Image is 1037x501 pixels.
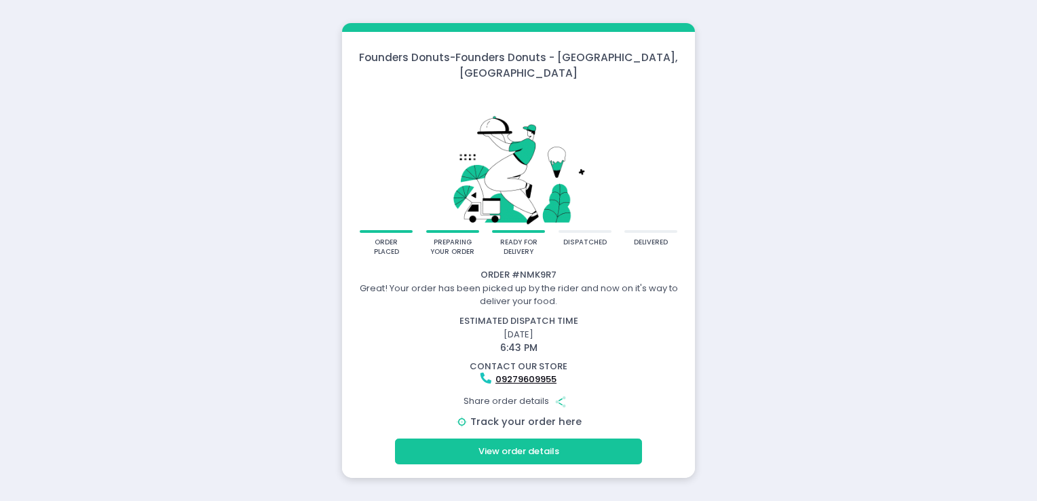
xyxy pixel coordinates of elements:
[470,415,582,428] a: Track your order here
[430,238,474,257] div: preparing your order
[336,314,702,355] div: [DATE]
[634,238,668,248] div: delivered
[500,341,538,354] span: 6:43 PM
[360,90,677,231] img: talkie
[344,268,693,282] div: Order # NMK9R7
[344,360,693,373] div: contact our store
[364,238,409,257] div: order placed
[395,439,642,464] button: View order details
[344,282,693,308] div: Great! Your order has been picked up by the rider and now on it's way to deliver your food.
[344,314,693,328] div: estimated dispatch time
[344,388,693,414] div: Share order details
[495,373,557,386] a: 09279609955
[497,238,541,257] div: ready for delivery
[342,50,695,81] div: Founders Donuts - Founders Donuts - [GEOGRAPHIC_DATA], [GEOGRAPHIC_DATA]
[563,238,607,248] div: dispatched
